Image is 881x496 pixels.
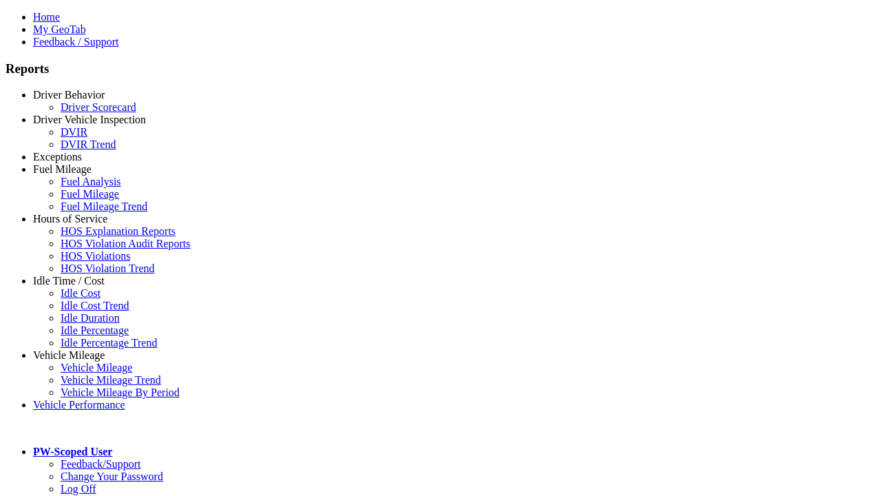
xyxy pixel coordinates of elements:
a: Idle Duration [61,312,120,324]
a: HOS Violation Trend [61,262,155,274]
a: Home [33,11,60,23]
a: Driver Vehicle Inspection [33,114,146,125]
a: Change Your Password [61,471,163,482]
a: Log Off [61,483,96,495]
a: Idle Time / Cost [33,275,105,287]
a: PW-Scoped User [33,446,112,457]
a: Driver Scorecard [61,101,136,113]
a: DVIR Trend [61,138,116,150]
a: Idle Percentage Trend [61,337,157,349]
a: Idle Cost [61,287,100,299]
a: My GeoTab [33,23,86,35]
a: Feedback / Support [33,36,118,48]
a: Vehicle Performance [33,399,125,411]
a: Vehicle Mileage [33,349,105,361]
a: Idle Cost Trend [61,300,129,311]
a: Driver Behavior [33,89,105,101]
a: Idle Percentage [61,324,129,336]
a: Fuel Mileage Trend [61,200,147,212]
a: Vehicle Mileage [61,362,132,373]
a: DVIR [61,126,87,138]
a: HOS Violations [61,250,130,262]
a: Hours of Service [33,213,107,225]
a: Exceptions [33,151,82,163]
a: HOS Violation Audit Reports [61,238,191,249]
a: Fuel Mileage [33,163,92,175]
a: Vehicle Mileage Trend [61,374,161,386]
a: Feedback/Support [61,458,140,470]
a: Critical Engine Events [61,163,160,175]
a: Fuel Analysis [61,176,121,187]
a: HOS Explanation Reports [61,225,176,237]
a: Fuel Mileage [61,188,119,200]
a: Vehicle Mileage By Period [61,386,180,398]
h3: Reports [6,61,875,76]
